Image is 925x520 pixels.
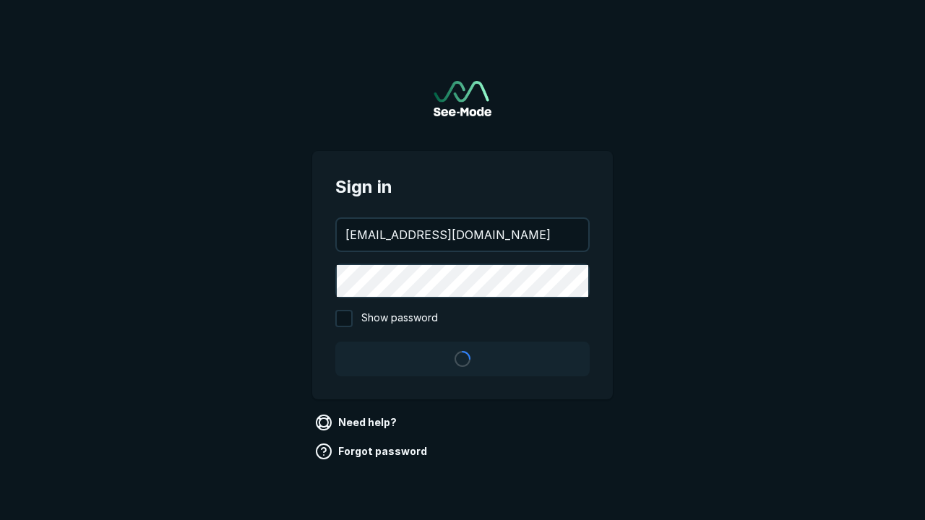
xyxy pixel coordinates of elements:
a: Go to sign in [434,81,491,116]
input: your@email.com [337,219,588,251]
a: Need help? [312,411,403,434]
span: Show password [361,310,438,327]
span: Sign in [335,174,590,200]
img: See-Mode Logo [434,81,491,116]
a: Forgot password [312,440,433,463]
